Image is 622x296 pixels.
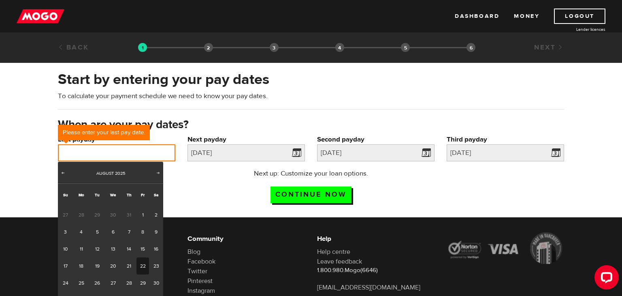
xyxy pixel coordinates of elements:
[187,248,200,256] a: Blog
[187,257,215,266] a: Facebook
[105,257,121,275] a: 20
[17,9,64,24] img: mogo_logo-11ee424be714fa7cbb0f0f49df9e16ec.png
[58,275,73,292] a: 24
[73,257,89,275] a: 18
[58,257,73,275] a: 17
[136,240,149,257] a: 15
[154,192,158,197] span: Saturday
[58,223,73,240] a: 3
[317,266,435,275] p: 1.800.980.Mogo(6646)
[121,223,136,240] a: 7
[149,240,163,257] a: 16
[115,170,125,176] span: 2025
[121,240,136,257] a: 14
[588,262,622,296] iframe: LiveChat chat widget
[545,26,605,32] a: Lender licences
[149,275,163,292] a: 30
[271,187,351,203] input: Continue now
[455,9,499,24] a: Dashboard
[79,192,84,197] span: Monday
[554,9,605,24] a: Logout
[317,283,420,292] a: [EMAIL_ADDRESS][DOMAIN_NAME]
[317,257,362,266] a: Leave feedback
[58,118,564,131] h3: When are your pay dates?
[317,135,435,144] label: Second payday
[110,192,116,197] span: Wednesday
[187,234,305,244] h6: Community
[141,192,145,197] span: Friday
[136,206,149,223] a: 1
[534,43,564,52] a: Next
[89,223,104,240] a: 5
[73,240,89,257] a: 11
[105,240,121,257] a: 13
[121,206,136,223] span: 31
[187,287,215,295] a: Instagram
[187,135,305,144] label: Next payday
[136,257,149,275] a: 22
[73,275,89,292] a: 25
[121,257,136,275] a: 21
[58,125,150,140] div: Please enter your last pay date.
[89,257,104,275] a: 19
[73,206,89,223] span: 28
[231,169,392,178] p: Next up: Customize your loan options.
[58,71,564,88] h2: Start by entering your pay dates
[59,169,67,178] a: Prev
[149,223,163,240] a: 9
[89,240,104,257] a: 12
[187,267,207,275] a: Twitter
[58,43,89,52] a: Back
[105,275,121,292] a: 27
[127,192,132,197] span: Thursday
[138,43,147,52] img: transparent-188c492fd9eaac0f573672f40bb141c2.gif
[60,169,66,176] span: Prev
[96,170,114,176] span: August
[317,234,435,244] h6: Help
[89,275,104,292] a: 26
[149,257,163,275] a: 23
[136,275,149,292] a: 29
[154,169,162,178] a: Next
[95,192,100,197] span: Tuesday
[89,206,104,223] span: 29
[187,277,213,285] a: Pinterest
[155,169,162,176] span: Next
[105,206,121,223] span: 30
[447,135,564,144] label: Third payday
[58,240,73,257] a: 10
[149,206,163,223] a: 2
[121,275,136,292] a: 28
[73,223,89,240] a: 4
[105,223,121,240] a: 6
[58,206,73,223] span: 27
[447,232,564,264] img: legal-icons-92a2ffecb4d32d839781d1b4e4802d7b.png
[317,248,350,256] a: Help centre
[514,9,539,24] a: Money
[136,223,149,240] a: 8
[63,192,68,197] span: Sunday
[58,91,564,101] p: To calculate your payment schedule we need to know your pay dates.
